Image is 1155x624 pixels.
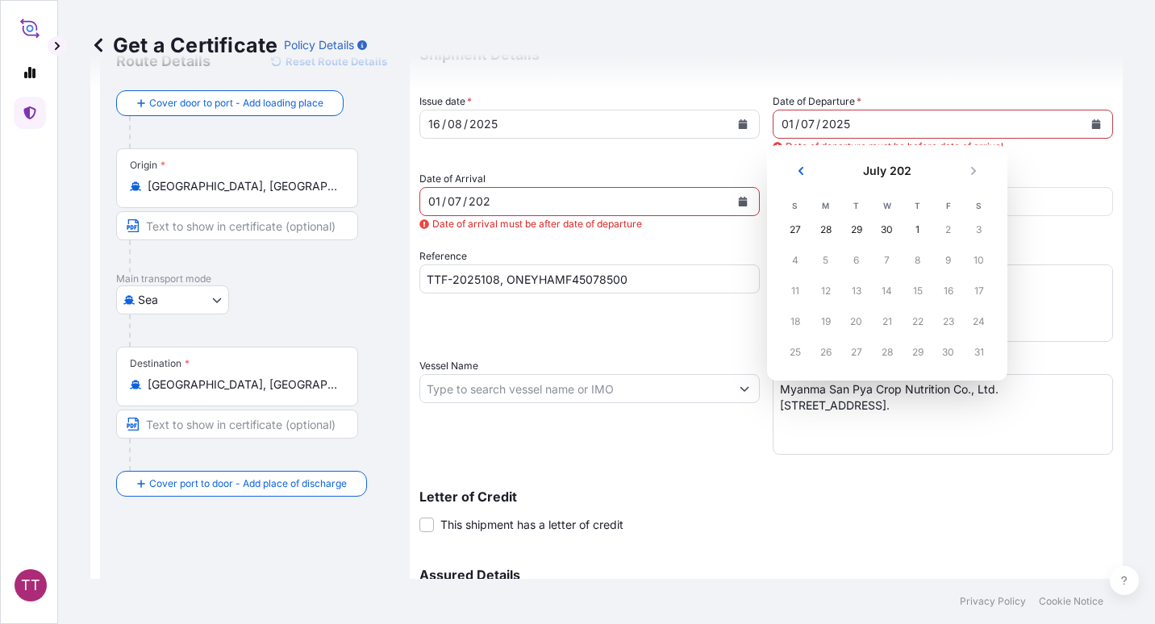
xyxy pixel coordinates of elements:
[419,216,760,232] span: Date of arrival must be after date of departure
[841,197,872,214] th: T
[934,246,963,275] div: Friday, 9 July 202
[21,577,40,593] span: TT
[284,37,354,53] p: Policy Details
[427,192,442,211] div: day,
[464,114,468,134] div: /
[446,114,464,134] div: month,
[130,357,190,370] div: Destination
[811,307,840,336] div: Monday, 19 July 202
[419,171,486,187] span: Date of Arrival
[811,197,841,214] th: M
[767,145,1007,381] section: Calendar
[138,292,158,308] span: Sea
[773,94,861,110] span: Date of Departure
[795,114,799,134] div: /
[903,307,932,336] div: Thursday, 22 July 202
[427,114,442,134] div: day,
[933,197,964,214] th: F
[903,338,932,367] div: Thursday, 29 July 202
[828,163,946,179] h2: July 202
[811,246,840,275] div: Monday, 5 July 202
[419,264,760,293] input: Enter booking reference
[811,215,840,244] div: Monday, 28 June 202
[903,197,933,214] th: T
[781,277,810,306] div: Sunday, 11 July 202
[820,114,852,134] div: year,
[780,158,994,368] div: July 202
[903,277,932,306] div: Thursday, 15 July 202
[934,307,963,336] div: Friday, 23 July 202
[903,215,932,244] div: Thursday, 1 July 202, Last available date
[148,376,338,393] input: Destination
[816,114,820,134] div: /
[1083,111,1109,137] button: Calendar
[116,285,229,314] button: Select transport
[842,338,871,367] div: Tuesday, 27 July 202
[419,568,1113,581] p: Assured Details
[965,277,994,306] div: Saturday, 17 July 202
[781,307,810,336] div: Sunday, 18 July 202
[730,111,756,137] button: Calendar
[467,192,492,211] div: year,
[965,307,994,336] div: Saturday, 24 July 202
[781,338,810,367] div: Sunday, 25 July 202
[773,139,1113,155] span: Date of departure must be before date of arrival
[960,595,1026,608] a: Privacy Policy
[149,95,323,111] span: Cover door to port - Add loading place
[468,114,499,134] div: year,
[780,114,795,134] div: day,
[149,476,347,492] span: Cover port to door - Add place of discharge
[780,197,994,368] table: July 202
[781,246,810,275] div: Sunday, 4 July 202
[148,178,338,194] input: Origin
[419,248,467,264] label: Reference
[965,246,994,275] div: Saturday, 10 July 202
[90,32,277,58] p: Get a Certificate
[442,192,446,211] div: /
[873,215,902,244] div: Wednesday, 30 June 202
[116,272,394,285] p: Main transport mode
[783,158,819,184] button: Previous
[964,197,994,214] th: S
[842,307,871,336] div: Tuesday, 20 July 202
[956,158,991,184] button: Next
[873,246,902,275] div: Wednesday, 7 July 202
[440,517,623,533] span: This shipment has a letter of credit
[842,246,871,275] div: Tuesday, 6 July 202
[463,192,467,211] div: /
[965,215,994,244] div: Saturday, 3 July 202
[873,277,902,306] div: Wednesday, 14 July 202
[934,338,963,367] div: Friday, 30 July 202
[116,410,358,439] input: Text to appear on certificate
[965,338,994,367] div: Saturday, 31 July 202
[781,215,810,244] div: Sunday, 27 June 202
[446,192,463,211] div: month,
[419,358,478,374] label: Vessel Name
[873,338,902,367] div: Wednesday, 28 July 202
[419,490,1113,503] p: Letter of Credit
[934,215,963,244] div: Friday, 2 July 202
[842,277,871,306] div: Tuesday, 13 July 202
[799,114,816,134] div: month,
[780,197,811,214] th: S
[842,215,871,244] div: Tuesday, 29 June 202
[1039,595,1103,608] a: Cookie Notice
[420,374,730,403] input: Type to search vessel name or IMO
[811,277,840,306] div: Monday, 12 July 202
[903,246,932,275] div: Thursday, 8 July 202
[872,197,903,214] th: W
[116,90,344,116] button: Cover door to port - Add loading place
[811,338,840,367] div: Monday, 26 July 202
[116,211,358,240] input: Text to appear on certificate
[419,94,472,110] span: Issue date
[873,307,902,336] div: Wednesday, 21 July 202
[116,471,367,497] button: Cover port to door - Add place of discharge
[130,159,165,172] div: Origin
[730,189,756,214] button: Calendar
[442,114,446,134] div: /
[934,277,963,306] div: Friday, 16 July 202
[730,374,759,403] button: Show suggestions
